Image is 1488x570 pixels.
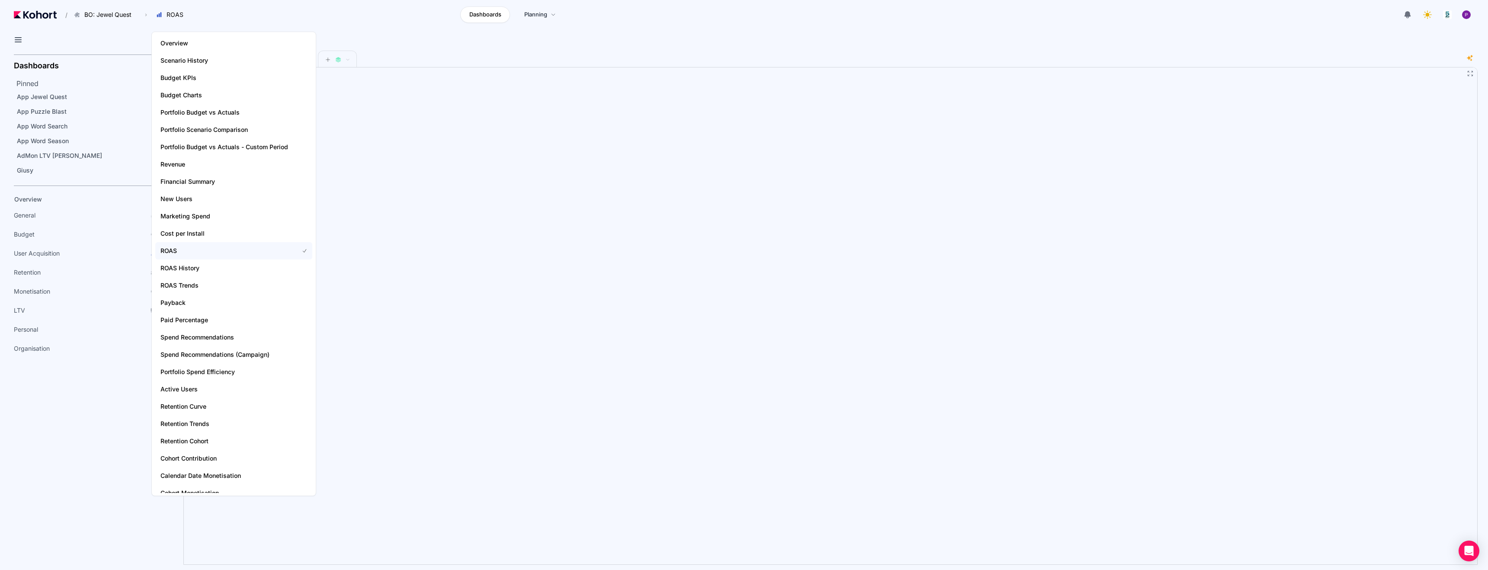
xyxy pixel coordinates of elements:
a: Retention Curve [155,398,312,415]
a: Cost per Install [155,225,312,242]
a: Revenue [155,156,312,173]
span: ROAS History [160,264,288,272]
a: Cohort Contribution [155,450,312,467]
span: Payback [160,298,288,307]
h2: Pinned [16,78,173,89]
span: › [143,11,149,18]
span: Portfolio Scenario Comparison [160,125,288,134]
span: Cohort Monetisation [160,489,288,497]
span: BO: Jewel Quest [84,10,131,19]
a: Cohort Monetisation [155,484,312,502]
span: LTV [14,306,25,315]
a: Portfolio Budget vs Actuals - Custom Period [155,138,312,156]
span: AdMon LTV [PERSON_NAME] [17,152,102,159]
a: New Users [155,190,312,208]
span: Spend Recommendations [160,333,288,342]
span: Portfolio Budget vs Actuals [160,108,288,117]
a: AdMon LTV [PERSON_NAME] [14,149,170,162]
a: Paid Percentage [155,311,312,329]
span: Budget KPIs [160,74,288,82]
span: Overview [160,39,288,48]
h2: Dashboards [14,62,59,70]
a: ROAS History [155,259,312,277]
a: ROAS Trends [155,277,312,294]
span: Personal [14,325,38,334]
span: Planning [524,10,547,19]
span: Calendar Date Monetisation [160,471,288,480]
a: Overview [155,35,312,52]
a: App Jewel Quest [14,90,170,103]
button: ROAS [151,7,192,22]
a: App Word Search [14,120,170,133]
a: App Word Season [14,134,170,147]
span: Portfolio Spend Efficiency [160,368,288,376]
span: Budget [14,230,35,239]
a: Portfolio Spend Efficiency [155,363,312,381]
button: BO: Jewel Quest [69,7,141,22]
span: New Users [160,195,288,203]
span: Marketing Spend [160,212,288,221]
a: Planning [515,6,565,23]
span: Portfolio Budget vs Actuals - Custom Period [160,143,288,151]
span: Retention Cohort [160,437,288,445]
span: Cohort Contribution [160,454,288,463]
a: Budget KPIs [155,69,312,86]
span: Overview [14,195,42,203]
span: ROAS [160,247,288,255]
span: Budget Charts [160,91,288,99]
span: Retention Curve [160,402,288,411]
a: Retention Cohort [155,432,312,450]
span: Cost per Install [160,229,288,238]
span: General [14,211,35,220]
span: Giusy [17,167,33,174]
img: logo_logo_images_1_20240607072359498299_20240828135028712857.jpeg [1443,10,1452,19]
span: Paid Percentage [160,316,288,324]
button: Fullscreen [1467,70,1474,77]
span: ROAS Trends [160,281,288,290]
a: Portfolio Budget vs Actuals [155,104,312,121]
span: Organisation [14,344,50,353]
a: ROAS [155,242,312,259]
span: App Jewel Quest [17,93,67,100]
a: Giusy [14,164,170,177]
a: Budget Charts [155,86,312,104]
a: Payback [155,294,312,311]
span: Retention [14,268,41,277]
span: App Puzzle Blast [17,108,67,115]
span: Monetisation [14,287,50,296]
a: Portfolio Scenario Comparison [155,121,312,138]
span: Retention Trends [160,419,288,428]
span: App Word Search [17,122,67,130]
a: Spend Recommendations (Campaign) [155,346,312,363]
span: App Word Season [17,137,69,144]
a: Financial Summary [155,173,312,190]
span: Spend Recommendations (Campaign) [160,350,288,359]
a: Dashboards [460,6,510,23]
div: Open Intercom Messenger [1459,541,1479,561]
span: User Acquisition [14,249,60,258]
a: Marketing Spend [155,208,312,225]
a: Calendar Date Monetisation [155,467,312,484]
a: Spend Recommendations [155,329,312,346]
img: Kohort logo [14,11,57,19]
span: / [58,10,67,19]
a: Active Users [155,381,312,398]
a: Retention Trends [155,415,312,432]
a: App Puzzle Blast [14,105,170,118]
span: Dashboards [469,10,501,19]
span: ROAS [167,10,183,19]
a: Scenario History [155,52,312,69]
span: Financial Summary [160,177,288,186]
a: Overview [11,193,158,206]
span: Revenue [160,160,288,169]
span: Scenario History [160,56,288,65]
span: Active Users [160,385,288,394]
